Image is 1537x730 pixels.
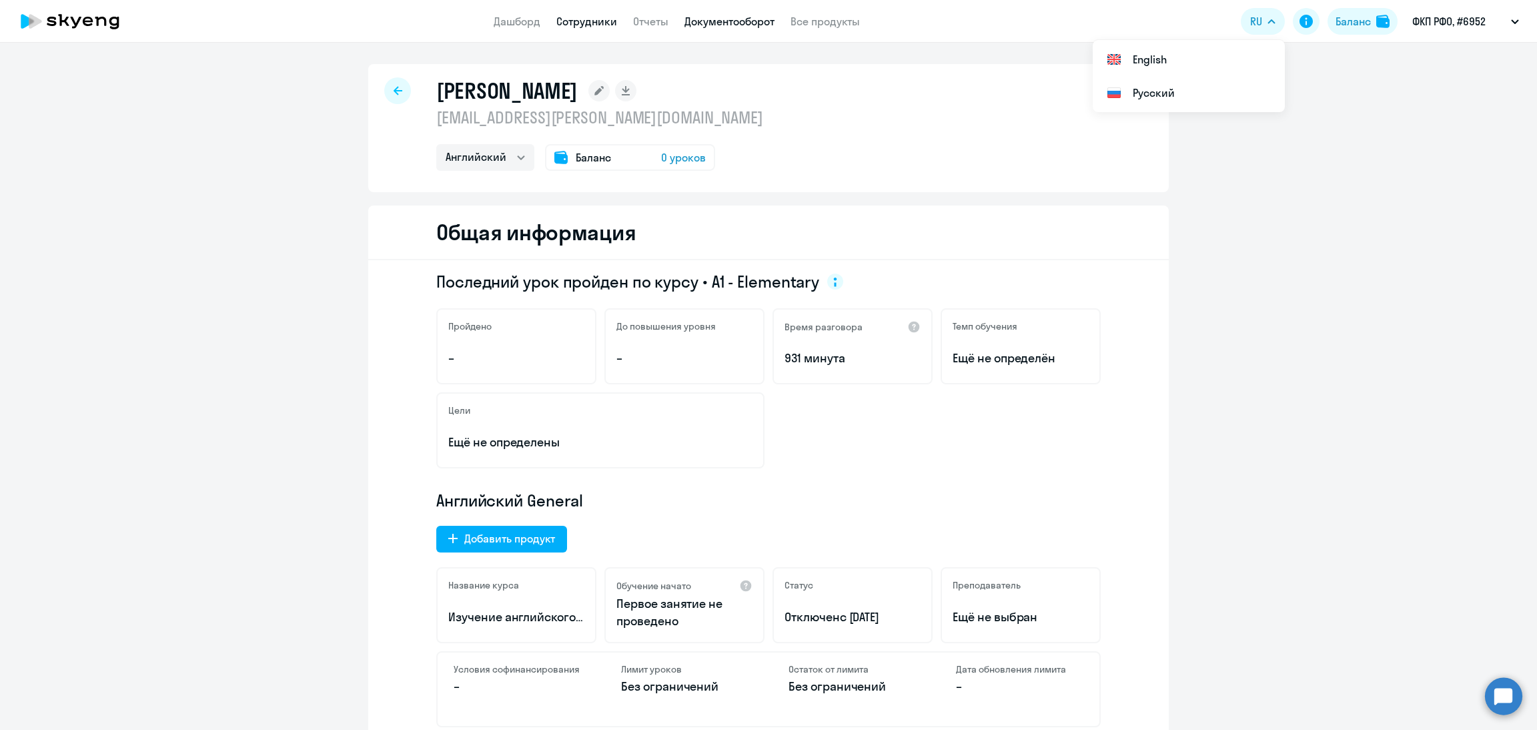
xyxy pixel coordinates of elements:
a: Документооборот [684,15,775,28]
p: – [956,678,1083,695]
p: [EMAIL_ADDRESS][PERSON_NAME][DOMAIN_NAME] [436,107,763,128]
h2: Общая информация [436,219,636,246]
h5: Статус [785,579,813,591]
h4: Дата обновления лимита [956,663,1083,675]
p: Первое занятие не проведено [616,595,752,630]
h5: Темп обучения [953,320,1017,332]
h5: Пройдено [448,320,492,332]
p: Без ограничений [621,678,748,695]
h1: [PERSON_NAME] [436,77,578,104]
button: RU [1241,8,1285,35]
p: ФКП РФО, #6952 [1412,13,1486,29]
a: Все продукты [791,15,860,28]
p: 931 минута [785,350,921,367]
p: Отключен [785,609,921,626]
p: Без ограничений [789,678,916,695]
span: RU [1250,13,1262,29]
span: Ещё не определён [953,350,1089,367]
span: 0 уроков [661,149,706,165]
img: balance [1376,15,1390,28]
h4: Лимит уроков [621,663,748,675]
p: Ещё не выбран [953,609,1089,626]
span: с [DATE] [840,609,880,625]
div: Добавить продукт [464,530,555,546]
h4: Остаток от лимита [789,663,916,675]
h4: Условия софинансирования [454,663,581,675]
a: Отчеты [633,15,668,28]
p: – [616,350,752,367]
img: Русский [1106,85,1122,101]
h5: Название курса [448,579,519,591]
img: English [1106,51,1122,67]
a: Дашборд [494,15,540,28]
p: Ещё не определены [448,434,752,451]
span: Последний урок пройден по курсу • A1 - Elementary [436,271,819,292]
h5: Цели [448,404,470,416]
div: Баланс [1336,13,1371,29]
button: ФКП РФО, #6952 [1406,5,1526,37]
p: – [448,350,584,367]
ul: RU [1093,40,1285,112]
button: Балансbalance [1328,8,1398,35]
button: Добавить продукт [436,526,567,553]
a: Сотрудники [556,15,617,28]
h5: Преподаватель [953,579,1021,591]
h5: Время разговора [785,321,863,333]
h5: До повышения уровня [616,320,716,332]
span: Английский General [436,490,583,511]
p: – [454,678,581,695]
h5: Обучение начато [616,580,691,592]
p: Изучение английского языка для общих целей [448,609,584,626]
span: Баланс [576,149,611,165]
